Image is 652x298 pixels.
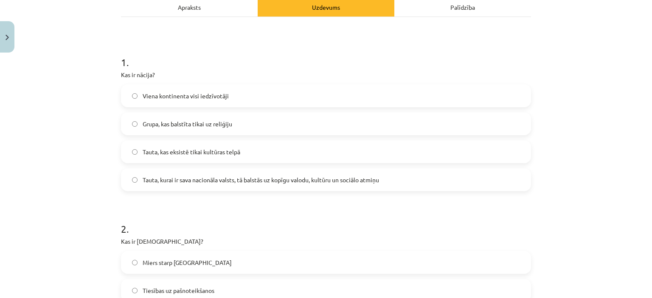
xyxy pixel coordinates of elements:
[132,93,138,99] input: Viena kontinenta visi iedzīvotāji
[143,148,240,156] span: Tauta, kas eksistē tikai kultūras telpā
[143,258,232,267] span: Miers starp [GEOGRAPHIC_DATA]
[132,288,138,293] input: Tiesības uz pašnoteikšanos
[132,149,138,155] input: Tauta, kas eksistē tikai kultūras telpā
[121,208,531,234] h1: 2 .
[132,260,138,265] input: Miers starp [GEOGRAPHIC_DATA]
[121,70,531,79] p: Kas ir nācija?
[6,35,9,40] img: icon-close-lesson-0947bae3869378f0d4975bcd49f059093ad1ed9edebbc8119c70593378902aed.svg
[132,121,138,127] input: Grupa, kas balstīta tikai uz reliģiju
[143,286,214,295] span: Tiesības uz pašnoteikšanos
[121,42,531,68] h1: 1 .
[143,175,379,184] span: Tauta, kurai ir sava nacionāla valsts, tā balstās uz kopīgu valodu, kultūru un sociālo atmiņu
[121,237,531,246] p: Kas ir [DEMOGRAPHIC_DATA]?
[132,177,138,183] input: Tauta, kurai ir sava nacionāla valsts, tā balstās uz kopīgu valodu, kultūru un sociālo atmiņu
[143,120,232,128] span: Grupa, kas balstīta tikai uz reliģiju
[143,92,229,100] span: Viena kontinenta visi iedzīvotāji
